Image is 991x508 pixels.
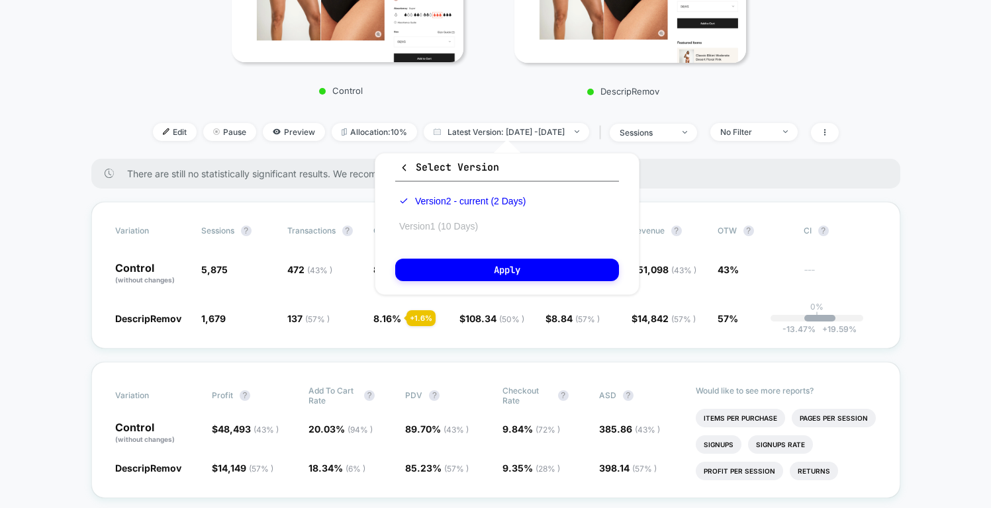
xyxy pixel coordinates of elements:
img: rebalance [342,128,347,136]
img: end [783,130,788,133]
span: OTW [718,226,790,236]
span: -13.47 % [782,324,816,334]
span: ( 57 % ) [444,464,469,474]
span: $ [632,264,696,275]
span: (without changes) [115,435,175,443]
p: | [816,312,818,321]
div: + 1.6 % [406,310,436,326]
span: 8.16 % [373,313,401,324]
span: Sessions [201,226,234,235]
span: Profit [212,390,233,400]
span: 137 [287,313,330,324]
button: ? [364,390,375,401]
span: 14,842 [637,313,696,324]
div: No Filter [720,127,773,137]
span: Latest Version: [DATE] - [DATE] [424,123,589,141]
p: 0% [810,302,824,312]
img: end [213,128,220,135]
span: Checkout Rate [502,386,551,405]
span: ( 43 % ) [444,425,469,435]
img: end [575,130,579,133]
button: ? [429,390,440,401]
span: Pause [203,123,256,141]
span: 85.23 % [405,462,469,474]
li: Profit Per Session [696,462,783,480]
button: ? [743,226,754,236]
span: ( 50 % ) [499,314,524,324]
li: Signups [696,435,741,454]
button: ? [558,390,569,401]
span: Variation [115,226,188,236]
span: ( 72 % ) [536,425,560,435]
span: $ [212,423,279,435]
span: 398.14 [599,462,657,474]
span: ASD [599,390,616,400]
span: 57% [718,313,738,324]
span: 385.86 [599,423,660,435]
button: Version2 - current (2 Days) [395,195,530,207]
button: Select Version [395,160,619,182]
span: Variation [115,386,188,405]
span: Select Version [399,161,499,174]
span: Add To Cart Rate [308,386,357,405]
span: Allocation: 10% [332,123,417,141]
span: ( 43 % ) [635,425,660,435]
p: Would like to see more reports? [696,386,876,396]
span: (without changes) [115,276,175,284]
button: ? [671,226,682,236]
span: 14,149 [218,462,273,474]
span: ( 28 % ) [536,464,560,474]
span: 18.34 % [308,462,365,474]
button: ? [818,226,829,236]
li: Pages Per Session [792,409,876,427]
span: ( 43 % ) [671,265,696,275]
span: ( 57 % ) [575,314,600,324]
span: 1,679 [201,313,226,324]
span: ( 6 % ) [346,464,365,474]
span: ( 57 % ) [632,464,657,474]
span: 108.34 [465,313,524,324]
span: 472 [287,264,332,275]
span: ( 43 % ) [254,425,279,435]
li: Items Per Purchase [696,409,785,427]
span: DescripRemov [115,313,181,324]
span: ( 57 % ) [249,464,273,474]
img: end [683,131,687,134]
button: ? [623,390,634,401]
p: Control [115,263,188,285]
span: ( 57 % ) [305,314,330,324]
button: ? [342,226,353,236]
span: 8.84 [551,313,600,324]
span: 9.35 % [502,462,560,474]
span: 9.84 % [502,423,560,435]
span: --- [804,266,876,285]
span: + [822,324,827,334]
span: Preview [263,123,325,141]
button: Apply [395,259,619,281]
span: 43% [718,264,739,275]
span: 19.59 % [816,324,857,334]
span: $ [212,462,273,474]
span: | [596,123,610,142]
li: Returns [790,462,838,480]
li: Signups Rate [748,435,813,454]
span: ( 57 % ) [671,314,696,324]
span: Transactions [287,226,336,235]
span: ( 43 % ) [307,265,332,275]
span: $ [632,313,696,324]
p: Control [225,85,457,96]
span: 5,875 [201,264,228,275]
span: There are still no statistically significant results. We recommend waiting a few more days [127,168,874,179]
span: 20.03 % [308,423,373,435]
span: 48,493 [218,423,279,435]
p: DescripRemov [508,86,739,97]
span: $ [459,313,524,324]
span: PDV [405,390,422,400]
img: calendar [434,128,441,135]
span: 89.70 % [405,423,469,435]
img: edit [163,128,169,135]
span: $ [545,313,600,324]
button: ? [240,390,250,401]
span: DescripRemov [115,462,181,474]
button: ? [241,226,252,236]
